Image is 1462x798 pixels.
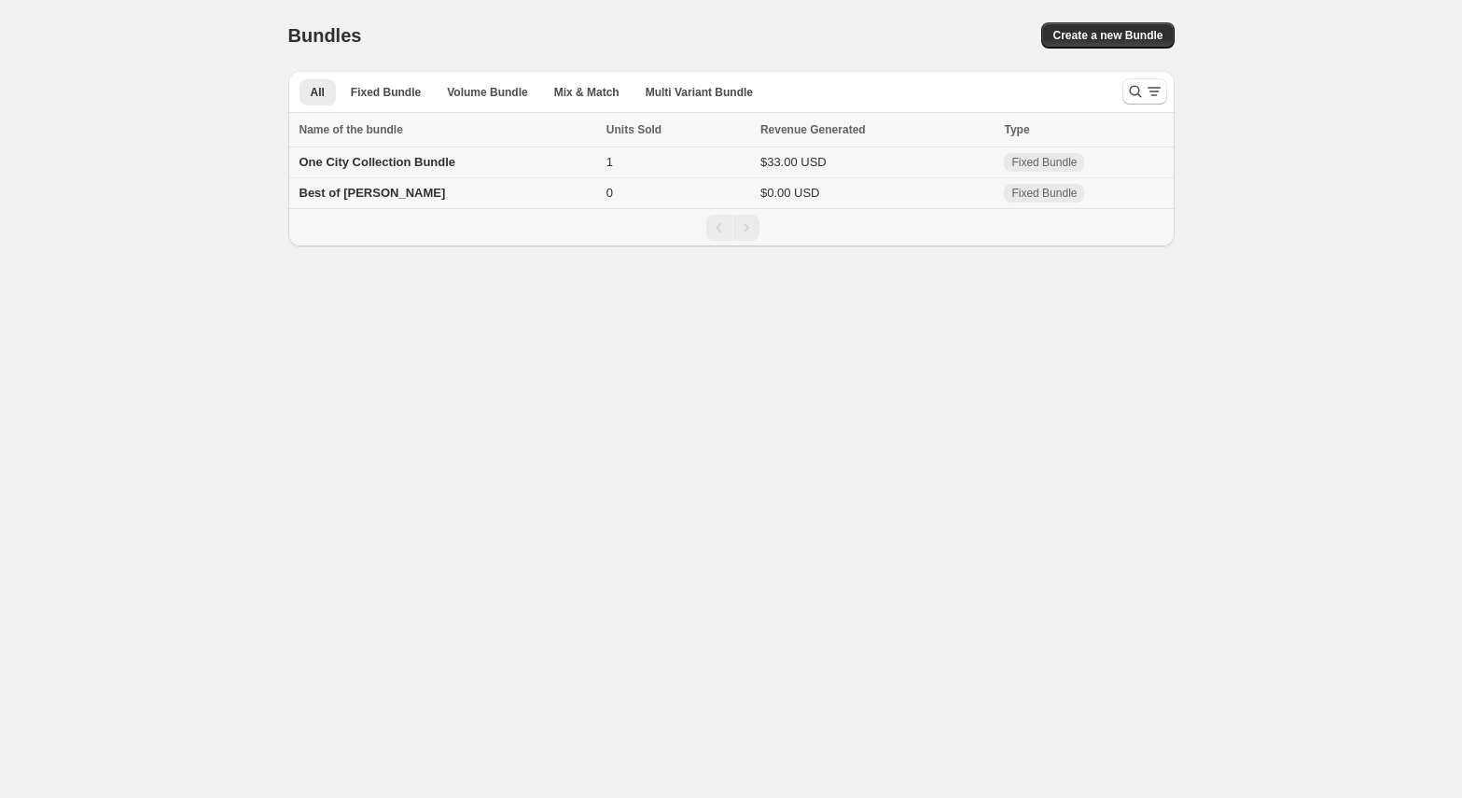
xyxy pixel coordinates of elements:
[288,208,1175,246] nav: Pagination
[299,186,446,200] span: Best of [PERSON_NAME]
[351,85,421,100] span: Fixed Bundle
[606,186,613,200] span: 0
[1011,186,1077,201] span: Fixed Bundle
[1011,155,1077,170] span: Fixed Bundle
[299,120,595,139] div: Name of the bundle
[760,155,827,169] span: $33.00 USD
[606,120,661,139] span: Units Sold
[447,85,527,100] span: Volume Bundle
[760,120,866,139] span: Revenue Generated
[1122,78,1167,105] button: Search and filter results
[299,155,456,169] span: One City Collection Bundle
[606,155,613,169] span: 1
[288,24,362,47] h1: Bundles
[554,85,620,100] span: Mix & Match
[311,85,325,100] span: All
[646,85,753,100] span: Multi Variant Bundle
[760,186,820,200] span: $0.00 USD
[606,120,680,139] button: Units Sold
[1041,22,1174,49] button: Create a new Bundle
[1004,120,1163,139] div: Type
[760,120,884,139] button: Revenue Generated
[1052,28,1163,43] span: Create a new Bundle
